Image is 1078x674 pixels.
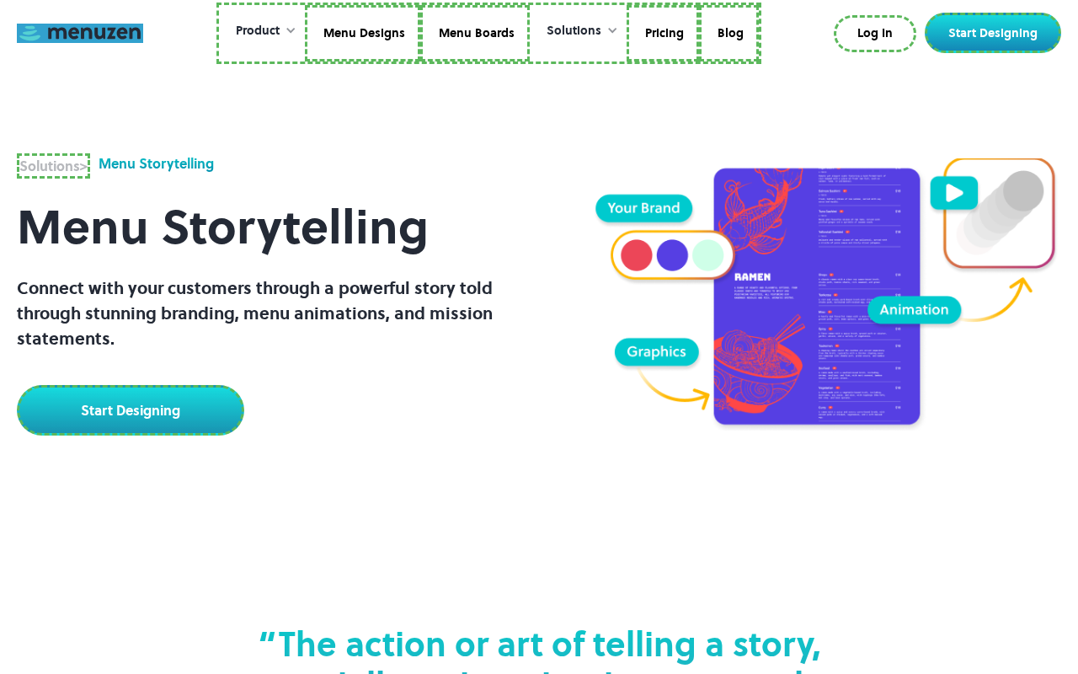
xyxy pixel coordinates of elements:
[17,179,505,275] h1: Menu Storytelling
[19,156,88,176] div: >
[219,5,305,57] div: Product
[17,275,505,351] p: Connect with your customers through a powerful story told through stunning branding, menu animati...
[420,5,530,62] a: Menu Boards
[305,5,420,62] a: Menu Designs
[17,153,90,179] a: Solutions>
[236,22,280,40] div: Product
[99,153,214,179] div: Menu Storytelling
[627,5,699,62] a: Pricing
[699,5,759,62] a: Blog
[547,22,601,40] div: Solutions
[530,5,627,57] div: Solutions
[19,157,80,175] strong: Solutions
[17,385,244,436] a: Start Designing
[834,15,916,52] a: Log In
[925,13,1061,53] a: Start Designing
